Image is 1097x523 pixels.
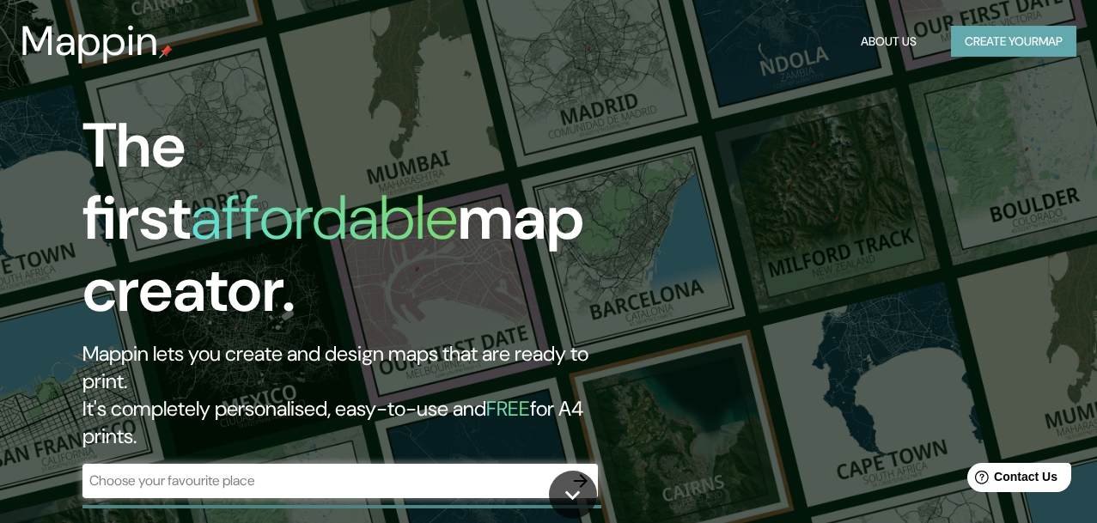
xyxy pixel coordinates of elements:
[21,17,159,65] h3: Mappin
[191,178,458,258] h1: affordable
[82,471,564,490] input: Choose your favourite place
[951,26,1076,58] button: Create yourmap
[486,395,530,422] h5: FREE
[82,110,631,340] h1: The first map creator.
[944,456,1078,504] iframe: Help widget launcher
[159,45,173,58] img: mappin-pin
[82,340,631,450] h2: Mappin lets you create and design maps that are ready to print. It's completely personalised, eas...
[854,26,923,58] button: About Us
